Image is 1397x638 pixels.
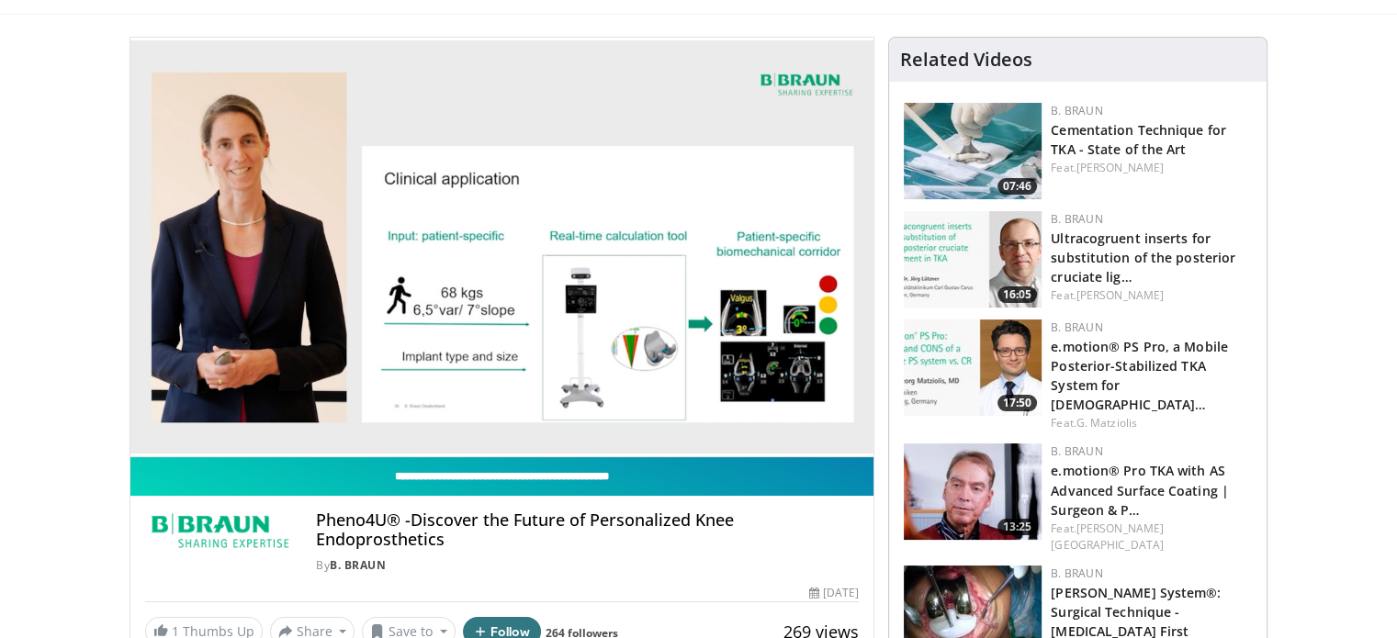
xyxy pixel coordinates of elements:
[997,395,1037,411] span: 17:50
[900,49,1032,71] h4: Related Videos
[1051,338,1228,413] a: e.motion® PS Pro, a Mobile Posterior-Stabilized TKA System for [DEMOGRAPHIC_DATA]…
[1076,287,1164,303] a: [PERSON_NAME]
[330,557,386,573] a: B. Braun
[1051,319,1102,335] a: B. Braun
[904,103,1042,199] a: 07:46
[904,443,1042,540] img: f88d572f-65f3-408b-9f3b-ea9705faeea4.150x105_q85_crop-smart_upscale.jpg
[904,319,1042,416] img: 736b5b8a-67fc-4bd0-84e2-6e087e871c91.jpg.150x105_q85_crop-smart_upscale.jpg
[997,519,1037,535] span: 13:25
[904,319,1042,416] a: 17:50
[904,211,1042,308] img: a8b7e5a2-25ca-4276-8f35-b38cb9d0b86e.jpg.150x105_q85_crop-smart_upscale.jpg
[904,443,1042,540] a: 13:25
[1051,211,1102,227] a: B. Braun
[1051,103,1102,118] a: B. Braun
[1076,415,1137,431] a: G. Matziolis
[809,585,859,601] div: [DATE]
[1051,287,1252,304] div: Feat.
[1051,160,1252,176] div: Feat.
[1051,520,1252,554] div: Feat.
[1051,443,1102,459] a: B. Braun
[130,38,874,457] video-js: Video Player
[316,510,859,550] h4: Pheno4U® -Discover the Future of Personalized Knee Endoprosthetics
[904,211,1042,308] a: 16:05
[1051,415,1252,431] div: Feat.
[1051,565,1102,581] a: B. Braun
[1076,160,1164,175] a: [PERSON_NAME]
[904,103,1042,199] img: dde44b06-5141-4670-b072-a706a16e8b8f.jpg.150x105_q85_crop-smart_upscale.jpg
[997,286,1037,303] span: 16:05
[1051,121,1226,158] a: Cementation Technique for TKA - State of the Art
[145,510,295,554] img: B. Braun
[1051,520,1164,553] a: [PERSON_NAME][GEOGRAPHIC_DATA]
[997,178,1037,195] span: 07:46
[1051,229,1235,285] a: Ultracogruent inserts for substitution of the posterior cruciate lig…
[1051,462,1229,518] a: e.motion® Pro TKA with AS Advanced Surface Coating | Surgeon & P…
[316,557,859,574] div: By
